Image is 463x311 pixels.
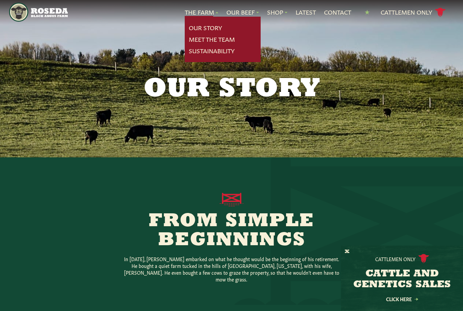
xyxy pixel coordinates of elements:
a: Meet The Team [189,35,235,44]
a: Cattlemen Only [381,6,446,18]
button: X [345,248,349,255]
a: Contact [324,8,351,17]
img: cattle-icon.svg [418,254,429,263]
img: https://roseda.com/wp-content/uploads/2021/05/roseda-25-header.png [9,3,68,22]
a: Our Story [189,23,222,32]
p: In [DATE], [PERSON_NAME] embarked on what he thought would be the beginning of his retirement. He... [123,255,340,283]
h3: CATTLE AND GENETICS SALES [349,269,455,290]
a: Latest [296,8,316,17]
a: Sustainability [189,46,235,55]
a: Click Here [371,297,432,301]
h1: Our Story [58,76,405,103]
a: The Farm [185,8,218,17]
a: Shop [267,8,287,17]
a: Our Beef [226,8,259,17]
p: Cattlemen Only [375,255,416,262]
h2: From Simple Beginnings [101,212,362,250]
